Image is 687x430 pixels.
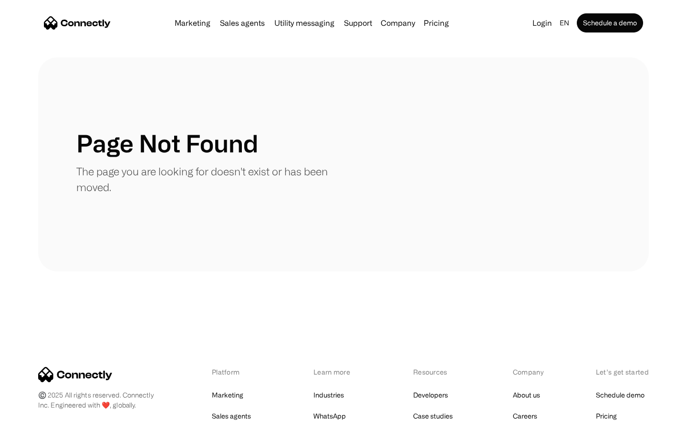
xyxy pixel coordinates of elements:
[420,19,453,27] a: Pricing
[212,409,251,423] a: Sales agents
[413,388,448,402] a: Developers
[413,409,453,423] a: Case studies
[596,409,617,423] a: Pricing
[19,413,57,427] ul: Language list
[216,19,269,27] a: Sales agents
[212,388,243,402] a: Marketing
[313,367,364,377] div: Learn more
[340,19,376,27] a: Support
[381,16,415,30] div: Company
[10,412,57,427] aside: Language selected: English
[76,129,258,158] h1: Page Not Found
[513,367,546,377] div: Company
[513,388,540,402] a: About us
[76,163,343,195] p: The page you are looking for doesn't exist or has been moved.
[577,13,643,32] a: Schedule a demo
[560,16,569,30] div: en
[529,16,556,30] a: Login
[313,409,346,423] a: WhatsApp
[513,409,537,423] a: Careers
[171,19,214,27] a: Marketing
[596,367,649,377] div: Let’s get started
[596,388,645,402] a: Schedule demo
[313,388,344,402] a: Industries
[413,367,463,377] div: Resources
[271,19,338,27] a: Utility messaging
[212,367,264,377] div: Platform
